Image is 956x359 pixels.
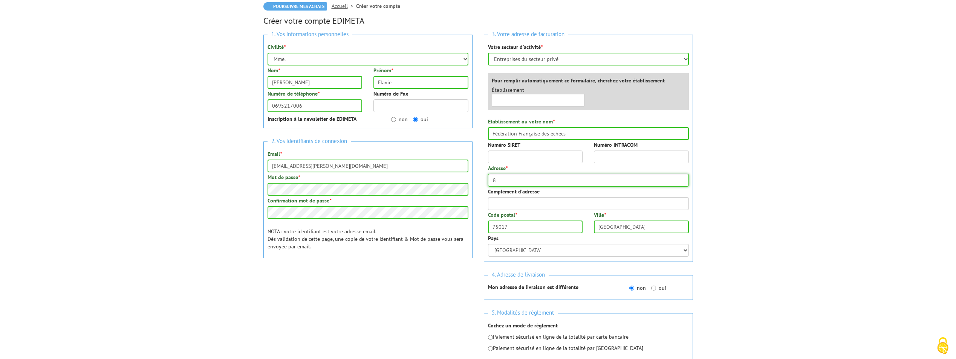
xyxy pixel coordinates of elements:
p: NOTA : votre identifiant est votre adresse email. Dès validation de cette page, une copie de votr... [268,228,468,250]
a: Accueil [332,3,356,9]
img: Cookies (fenêtre modale) [933,336,952,355]
span: 1. Vos informations personnelles [268,29,352,40]
label: Etablissement ou votre nom [488,118,555,125]
label: Mot de passe [268,173,300,181]
label: oui [651,284,666,292]
label: Numéro SIRET [488,141,520,149]
input: oui [651,286,656,291]
h2: Créer votre compte EDIMETA [263,16,693,25]
strong: Mon adresse de livraison est différente [488,284,578,291]
button: Cookies (fenêtre modale) [930,333,956,359]
label: Adresse [488,164,508,172]
label: Email [268,150,282,158]
label: oui [413,116,428,123]
iframe: reCAPTCHA [263,271,378,301]
label: Numéro de Fax [373,90,408,97]
li: Créer votre compte [356,2,400,10]
span: 2. Vos identifiants de connexion [268,136,351,146]
label: Nom [268,67,280,74]
input: non [391,117,396,122]
label: Ville [594,211,606,219]
label: non [391,116,408,123]
p: Paiement sécurisé en ligne de la totalité par [GEOGRAPHIC_DATA] [488,344,689,352]
label: Numéro de téléphone [268,90,320,97]
input: oui [413,117,418,122]
label: Complément d'adresse [488,188,540,195]
label: Pour remplir automatiquement ce formulaire, cherchez votre établissement [492,77,665,84]
a: Poursuivre mes achats [263,2,327,11]
span: 3. Votre adresse de facturation [488,29,568,40]
input: non [629,286,634,291]
label: Numéro INTRACOM [594,141,638,149]
div: Établissement [486,86,590,106]
span: 5. Modalités de règlement [488,308,558,318]
label: Civilité [268,43,286,51]
label: Confirmation mot de passe [268,197,331,204]
span: 4. Adresse de livraison [488,270,549,280]
p: Paiement sécurisé en ligne de la totalité par carte bancaire [488,333,689,341]
label: Code postal [488,211,517,219]
strong: Inscription à la newsletter de EDIMETA [268,116,356,122]
label: Pays [488,234,499,242]
label: Votre secteur d'activité [488,43,543,51]
label: non [629,284,646,292]
strong: Cochez un mode de règlement [488,322,558,329]
label: Prénom [373,67,393,74]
